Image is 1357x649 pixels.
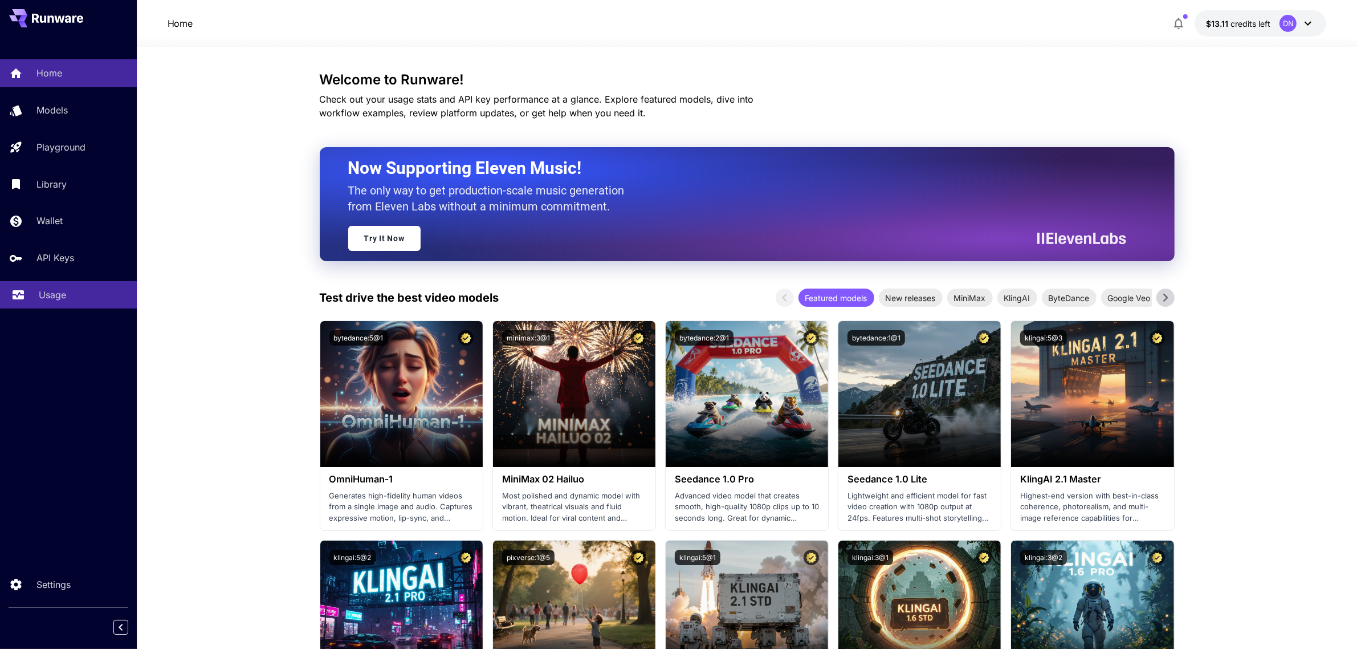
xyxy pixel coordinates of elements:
button: Collapse sidebar [113,620,128,635]
a: Home [168,17,193,30]
span: ByteDance [1042,292,1097,304]
button: klingai:5@2 [329,550,376,565]
span: Check out your usage stats and API key performance at a glance. Explore featured models, dive int... [320,94,754,119]
button: Certified Model – Vetted for best performance and includes a commercial license. [631,550,646,565]
button: Certified Model – Vetted for best performance and includes a commercial license. [458,330,474,346]
p: Wallet [36,214,63,228]
p: API Keys [36,251,74,265]
button: klingai:5@3 [1020,330,1067,346]
button: Certified Model – Vetted for best performance and includes a commercial license. [631,330,646,346]
button: klingai:3@1 [847,550,893,565]
div: Collapse sidebar [122,617,137,638]
span: New releases [879,292,943,304]
div: KlingAI [997,289,1037,307]
span: credits left [1230,19,1270,29]
div: DN [1279,15,1297,32]
img: alt [493,321,655,467]
button: bytedance:1@1 [847,330,905,346]
p: Highest-end version with best-in-class coherence, photorealism, and multi-image reference capabil... [1020,490,1164,524]
p: Lightweight and efficient model for fast video creation with 1080p output at 24fps. Features mult... [847,490,992,524]
img: alt [838,321,1001,467]
a: Try It Now [348,226,421,251]
h3: OmniHuman‑1 [329,474,474,485]
nav: breadcrumb [168,17,193,30]
button: Certified Model – Vetted for best performance and includes a commercial license. [804,550,819,565]
p: Usage [39,288,66,302]
span: KlingAI [997,292,1037,304]
button: Certified Model – Vetted for best performance and includes a commercial license. [458,550,474,565]
img: alt [1011,321,1173,467]
h2: Now Supporting Eleven Music! [348,157,1118,179]
p: Test drive the best video models [320,289,499,306]
span: Featured models [798,292,874,304]
button: Certified Model – Vetted for best performance and includes a commercial license. [1150,330,1165,346]
p: The only way to get production-scale music generation from Eleven Labs without a minimum commitment. [348,182,633,214]
p: Models [36,103,68,117]
span: Google Veo [1101,292,1158,304]
p: Most polished and dynamic model with vibrant, theatrical visuals and fluid motion. Ideal for vira... [502,490,646,524]
h3: Welcome to Runware! [320,72,1175,88]
button: klingai:3@2 [1020,550,1067,565]
p: Generates high-fidelity human videos from a single image and audio. Captures expressive motion, l... [329,490,474,524]
button: bytedance:5@1 [329,330,388,346]
div: $13.10628 [1206,18,1270,30]
p: Home [36,66,62,80]
div: Google Veo [1101,289,1158,307]
span: MiniMax [947,292,993,304]
div: MiniMax [947,289,993,307]
button: bytedance:2@1 [675,330,733,346]
button: Certified Model – Vetted for best performance and includes a commercial license. [976,550,992,565]
p: Playground [36,140,85,154]
div: Featured models [798,289,874,307]
p: Advanced video model that creates smooth, high-quality 1080p clips up to 10 seconds long. Great f... [675,490,819,524]
img: alt [320,321,483,467]
p: Library [36,177,67,191]
h3: Seedance 1.0 Lite [847,474,992,485]
button: Certified Model – Vetted for best performance and includes a commercial license. [1150,550,1165,565]
img: alt [666,321,828,467]
button: Certified Model – Vetted for best performance and includes a commercial license. [976,330,992,346]
p: Settings [36,578,71,591]
span: $13.11 [1206,19,1230,29]
h3: Seedance 1.0 Pro [675,474,819,485]
button: pixverse:1@5 [502,550,555,565]
div: ByteDance [1042,289,1097,307]
button: klingai:5@1 [675,550,720,565]
h3: KlingAI 2.1 Master [1020,474,1164,485]
h3: MiniMax 02 Hailuo [502,474,646,485]
button: minimax:3@1 [502,330,555,346]
button: Certified Model – Vetted for best performance and includes a commercial license. [804,330,819,346]
button: $13.10628DN [1195,10,1326,36]
div: New releases [879,289,943,307]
